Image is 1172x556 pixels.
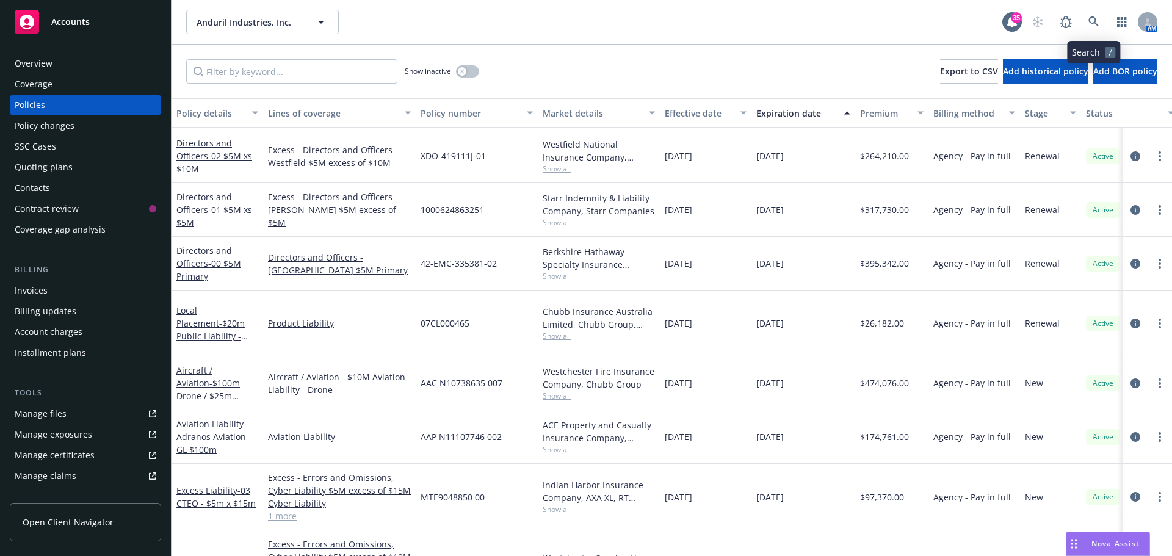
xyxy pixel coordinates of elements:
[538,98,660,128] button: Market details
[543,107,642,120] div: Market details
[1025,491,1043,504] span: New
[933,430,1011,443] span: Agency - Pay in full
[1011,12,1022,23] div: 35
[1082,10,1106,34] a: Search
[10,95,161,115] a: Policies
[176,305,253,367] a: Local Placement
[10,116,161,135] a: Policy changes
[10,301,161,321] a: Billing updates
[855,98,928,128] button: Premium
[665,491,692,504] span: [DATE]
[543,305,655,331] div: Chubb Insurance Australia Limited, Chubb Group, Chubb Group (International)
[15,425,92,444] div: Manage exposures
[1128,430,1143,444] a: circleInformation
[15,54,52,73] div: Overview
[1003,65,1088,77] span: Add historical policy
[543,504,655,514] span: Show all
[543,365,655,391] div: Westchester Fire Insurance Company, Chubb Group
[543,192,655,217] div: Starr Indemnity & Liability Company, Starr Companies
[15,281,48,300] div: Invoices
[1025,107,1063,120] div: Stage
[176,150,252,175] span: - 02 $5M xs $10M
[15,446,95,465] div: Manage certificates
[1025,150,1060,162] span: Renewal
[10,281,161,300] a: Invoices
[543,245,655,271] div: Berkshire Hathaway Specialty Insurance Company, Berkshire Hathaway Specialty Insurance
[933,317,1011,330] span: Agency - Pay in full
[405,66,451,76] span: Show inactive
[15,199,79,218] div: Contract review
[15,343,86,363] div: Installment plans
[176,245,241,282] a: Directors and Officers
[421,107,519,120] div: Policy number
[756,107,837,120] div: Expiration date
[10,199,161,218] a: Contract review
[10,220,161,239] a: Coverage gap analysis
[1025,377,1043,389] span: New
[1020,98,1081,128] button: Stage
[15,322,82,342] div: Account charges
[1091,151,1115,162] span: Active
[860,317,904,330] span: $26,182.00
[421,491,485,504] span: MTE9048850 00
[268,190,411,229] a: Excess - Directors and Officers [PERSON_NAME] $5M excess of $5M
[10,425,161,444] a: Manage exposures
[1128,489,1143,504] a: circleInformation
[176,377,240,414] span: - $100m Drone / $25m Owned Aircraft
[186,10,339,34] button: Anduril Industries, Inc.
[933,377,1011,389] span: Agency - Pay in full
[1128,316,1143,331] a: circleInformation
[543,478,655,504] div: Indian Harbor Insurance Company, AXA XL, RT Specialty Insurance Services, LLC (RSG Specialty, LLC)
[665,257,692,270] span: [DATE]
[416,98,538,128] button: Policy number
[421,203,484,216] span: 1000624863251
[543,444,655,455] span: Show all
[1025,203,1060,216] span: Renewal
[421,317,469,330] span: 07CL000465
[1128,256,1143,271] a: circleInformation
[543,271,655,281] span: Show all
[756,377,784,389] span: [DATE]
[756,317,784,330] span: [DATE]
[15,116,74,135] div: Policy changes
[756,257,784,270] span: [DATE]
[543,419,655,444] div: ACE Property and Casualty Insurance Company, Chubb Group
[15,137,56,156] div: SSC Cases
[933,203,1011,216] span: Agency - Pay in full
[268,471,411,497] a: Excess - Errors and Omissions, Cyber Liability $5M excess of $15M
[1128,203,1143,217] a: circleInformation
[1091,491,1115,502] span: Active
[933,150,1011,162] span: Agency - Pay in full
[1091,378,1115,389] span: Active
[1025,430,1043,443] span: New
[1128,376,1143,391] a: circleInformation
[268,107,397,120] div: Lines of coverage
[1025,317,1060,330] span: Renewal
[10,387,161,399] div: Tools
[15,74,52,94] div: Coverage
[10,322,161,342] a: Account charges
[940,65,998,77] span: Export to CSV
[15,301,76,321] div: Billing updates
[940,59,998,84] button: Export to CSV
[268,430,411,443] a: Aviation Liability
[176,418,247,455] a: Aviation Liability
[10,446,161,465] a: Manage certificates
[1093,65,1157,77] span: Add BOR policy
[10,157,161,177] a: Quoting plans
[51,17,90,27] span: Accounts
[1152,316,1167,331] a: more
[1128,149,1143,164] a: circleInformation
[268,370,411,396] a: Aircraft / Aviation - $10M Aviation Liability - Drone
[176,107,245,120] div: Policy details
[10,404,161,424] a: Manage files
[1110,10,1134,34] a: Switch app
[1091,318,1115,329] span: Active
[1152,489,1167,504] a: more
[176,364,240,414] a: Aircraft / Aviation
[10,487,161,507] a: Manage BORs
[15,466,76,486] div: Manage claims
[543,217,655,228] span: Show all
[421,430,502,443] span: AAP N11107746 002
